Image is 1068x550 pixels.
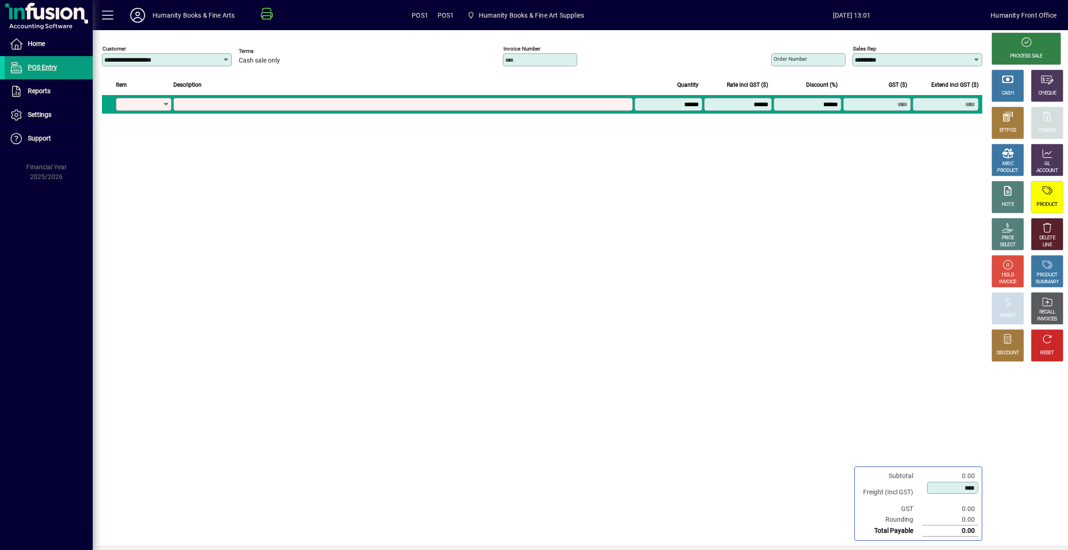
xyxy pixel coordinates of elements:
[1036,279,1059,286] div: SUMMARY
[922,514,978,525] td: 0.00
[239,48,294,54] span: Terms
[5,103,93,127] a: Settings
[239,57,280,64] span: Cash sale only
[173,80,202,90] span: Description
[999,127,1017,134] div: EFTPOS
[1039,309,1055,316] div: RECALL
[1002,90,1014,97] div: CASH
[102,45,126,52] mat-label: Customer
[479,8,584,23] span: Humanity Books & Fine Art Supplies
[1002,160,1013,167] div: MISC
[858,514,922,525] td: Rounding
[677,80,699,90] span: Quantity
[1036,272,1057,279] div: PRODUCT
[858,525,922,537] td: Total Payable
[922,525,978,537] td: 0.00
[28,134,51,142] span: Support
[1040,350,1054,357] div: RESET
[712,8,991,23] span: [DATE] 13:01
[922,504,978,514] td: 0.00
[997,350,1019,357] div: DISCOUNT
[1002,272,1014,279] div: HOLD
[806,80,838,90] span: Discount (%)
[153,8,235,23] div: Humanity Books & Fine Arts
[28,87,51,95] span: Reports
[999,279,1016,286] div: INVOICE
[1043,242,1052,249] div: LINE
[997,167,1018,174] div: PRODUCT
[853,45,876,52] mat-label: Sales rep
[727,80,768,90] span: Rate incl GST ($)
[503,45,540,52] mat-label: Invoice number
[5,32,93,56] a: Home
[1036,201,1057,208] div: PRODUCT
[991,8,1056,23] div: Humanity Front Office
[5,127,93,150] a: Support
[28,40,45,47] span: Home
[28,64,57,71] span: POS Entry
[1000,313,1016,320] div: PROFIT
[858,471,922,481] td: Subtotal
[931,80,979,90] span: Extend incl GST ($)
[116,80,127,90] span: Item
[1038,127,1056,134] div: CHARGE
[5,80,93,103] a: Reports
[1002,235,1014,242] div: PRICE
[1037,316,1057,323] div: INVOICES
[774,56,807,62] mat-label: Order number
[1039,235,1055,242] div: DELETE
[922,471,978,481] td: 0.00
[889,80,907,90] span: GST ($)
[1010,53,1043,60] div: PROCESS SALE
[858,481,922,504] td: Freight (Incl GST)
[1000,242,1016,249] div: SELECT
[123,7,153,24] button: Profile
[412,8,428,23] span: POS1
[1002,201,1014,208] div: NOTE
[464,7,588,24] span: Humanity Books & Fine Art Supplies
[438,8,454,23] span: POS1
[28,111,51,118] span: Settings
[1036,167,1058,174] div: ACCOUNT
[858,504,922,514] td: GST
[1038,90,1056,97] div: CHEQUE
[1044,160,1050,167] div: GL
